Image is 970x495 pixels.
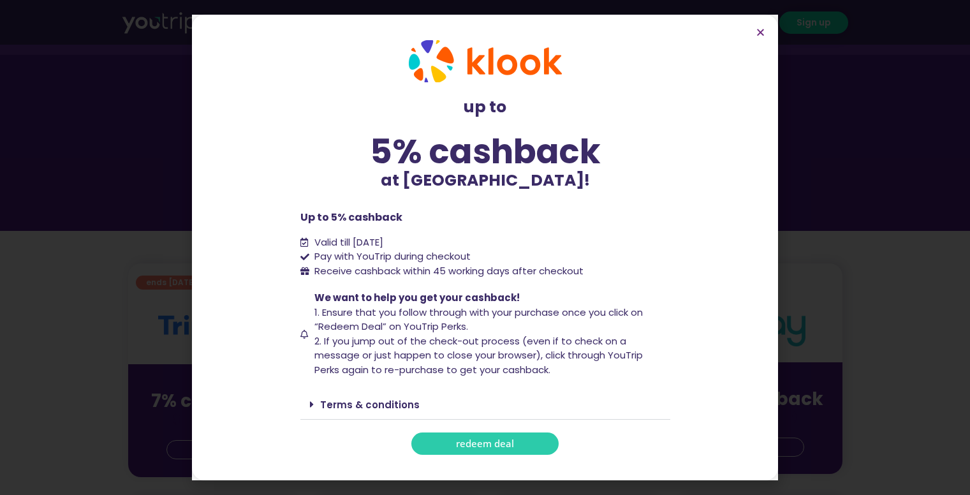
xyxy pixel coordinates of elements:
p: up to [300,95,670,119]
p: Up to 5% cashback [300,210,670,225]
p: at [GEOGRAPHIC_DATA]! [300,168,670,193]
span: 2. If you jump out of the check-out process (even if to check on a message or just happen to clos... [314,334,643,376]
div: Terms & conditions [300,390,670,420]
span: We want to help you get your cashback! [314,291,520,304]
span: redeem deal [456,439,514,448]
span: Pay with YouTrip during checkout [311,249,471,264]
div: 5% cashback [300,135,670,168]
span: Receive cashback within 45 working days after checkout [311,264,584,279]
a: Close [756,27,765,37]
span: Valid till [DATE] [311,235,383,250]
a: redeem deal [411,432,559,455]
span: 1. Ensure that you follow through with your purchase once you click on “Redeem Deal” on YouTrip P... [314,306,643,334]
a: Terms & conditions [320,398,420,411]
